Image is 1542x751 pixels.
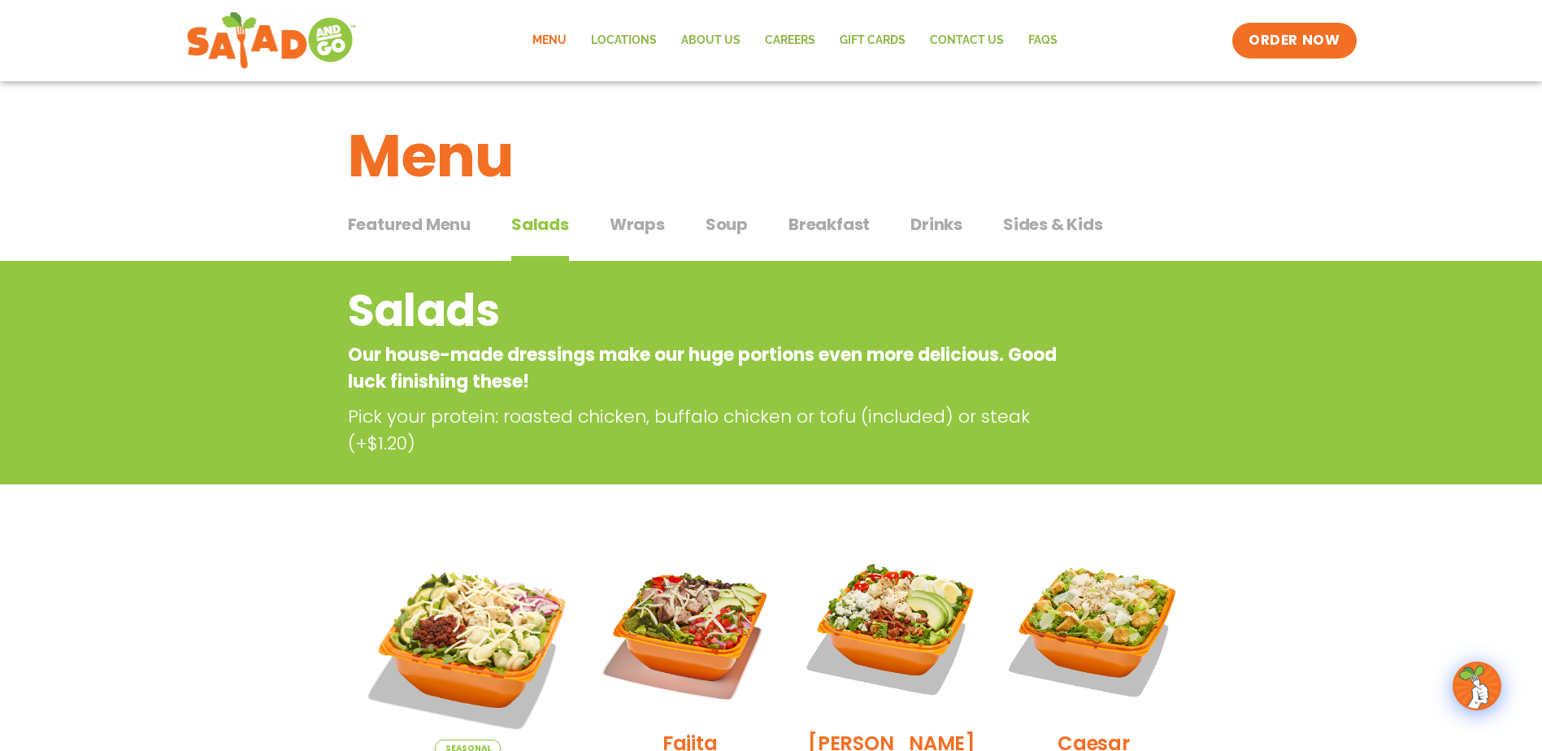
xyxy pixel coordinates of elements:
[348,206,1195,262] div: Tabbed content
[1454,663,1500,709] img: wpChatIcon
[827,22,918,59] a: GIFT CARDS
[910,212,962,237] span: Drinks
[348,341,1064,395] p: Our house-made dressings make our huge portions even more delicious. Good luck finishing these!
[520,22,1070,59] nav: Menu
[753,22,827,59] a: Careers
[520,22,579,59] a: Menu
[348,212,471,237] span: Featured Menu
[610,212,665,237] span: Wraps
[706,212,748,237] span: Soup
[511,212,569,237] span: Salads
[348,278,1064,344] h2: Salads
[1249,31,1340,50] span: ORDER NOW
[1003,212,1103,237] span: Sides & Kids
[186,8,358,73] img: new-SAG-logo-768×292
[1232,23,1356,59] a: ORDER NOW
[1005,540,1182,717] img: Product photo for Caesar Salad
[348,112,1195,200] h1: Menu
[1016,22,1070,59] a: FAQs
[579,22,669,59] a: Locations
[918,22,1016,59] a: Contact Us
[348,403,1071,457] p: Pick your protein: roasted chicken, buffalo chicken or tofu (included) or steak (+$1.20)
[788,212,870,237] span: Breakfast
[669,22,753,59] a: About Us
[601,540,778,717] img: Product photo for Fajita Salad
[803,540,980,717] img: Product photo for Cobb Salad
